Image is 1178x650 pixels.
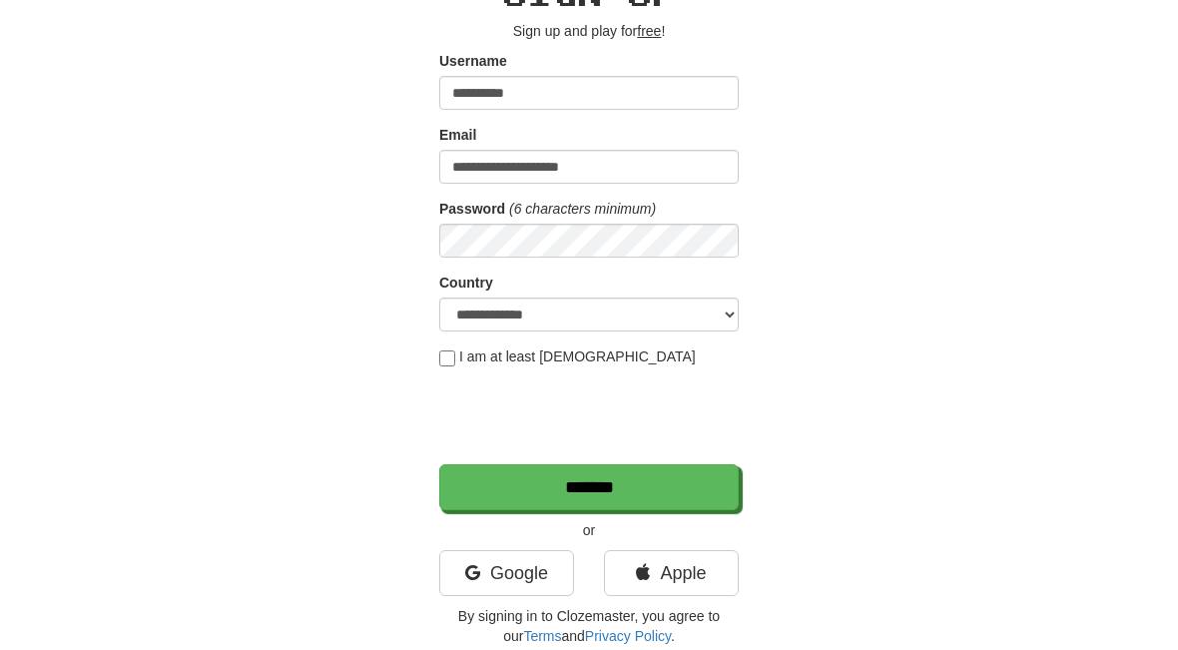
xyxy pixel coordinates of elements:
[604,550,739,596] a: Apple
[439,199,505,219] label: Password
[523,628,561,644] a: Terms
[439,21,739,41] p: Sign up and play for !
[439,346,696,366] label: I am at least [DEMOGRAPHIC_DATA]
[439,520,739,540] p: or
[439,376,743,454] iframe: reCAPTCHA
[439,550,574,596] a: Google
[509,201,656,217] em: (6 characters minimum)
[637,23,661,39] u: free
[439,51,507,71] label: Username
[439,125,476,145] label: Email
[439,350,455,366] input: I am at least [DEMOGRAPHIC_DATA]
[439,273,493,293] label: Country
[439,606,739,646] p: By signing in to Clozemaster, you agree to our and .
[585,628,671,644] a: Privacy Policy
